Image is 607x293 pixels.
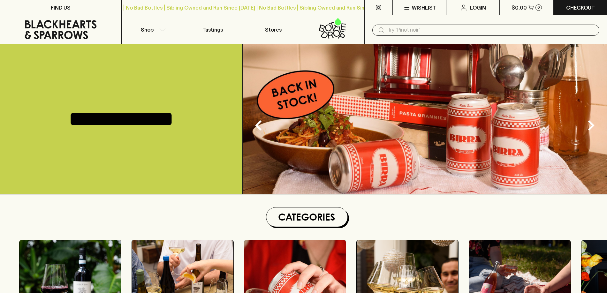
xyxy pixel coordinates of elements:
[265,26,282,34] p: Stores
[412,4,436,11] p: Wishlist
[246,113,271,138] button: Previous
[470,4,486,11] p: Login
[512,4,527,11] p: $0.00
[141,26,154,34] p: Shop
[388,25,594,35] input: Try "Pinot noir"
[566,4,595,11] p: Checkout
[537,6,540,9] p: 0
[269,210,345,224] h1: Categories
[182,15,243,44] a: Tastings
[202,26,223,34] p: Tastings
[51,4,71,11] p: FIND US
[243,44,607,194] img: optimise
[122,15,182,44] button: Shop
[578,113,604,138] button: Next
[243,15,304,44] a: Stores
